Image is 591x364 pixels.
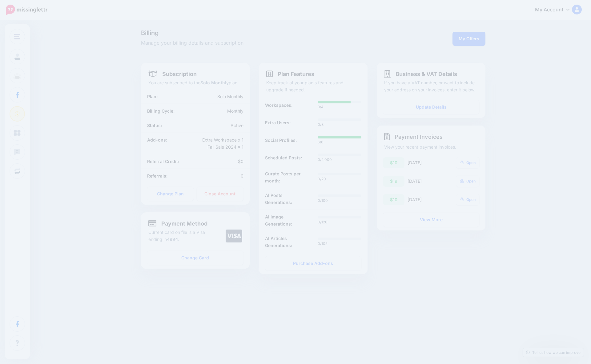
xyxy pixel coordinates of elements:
[265,154,302,161] b: Scheduled Posts:
[318,104,361,110] p: 3/4
[147,123,162,128] b: Status:
[383,194,404,205] div: $10
[178,93,248,100] div: Solo Monthly
[266,70,314,78] h4: Plan Features
[529,2,582,18] a: My Account
[147,251,243,265] a: Change Card
[318,198,361,204] p: 0/100
[265,102,292,109] b: Workspaces:
[141,39,368,47] span: Manage your billing details and subscription
[167,237,178,242] b: 4994
[383,157,404,168] div: $10
[318,122,361,128] p: 0/3
[200,80,229,85] b: Solo Monthly
[318,241,361,247] p: 0/105
[147,173,167,178] b: Referrals:
[265,256,361,270] a: Purchase Add-ons
[265,119,291,126] b: Extra Users:
[241,173,243,178] span: 0
[408,176,444,187] div: [DATE]
[265,235,309,249] b: AI Articles Generations:
[178,136,248,150] div: Extra Workspace x 1 Fall Sale 2024 x 1
[147,159,179,164] b: Referral Credit:
[147,94,158,99] b: Plan:
[195,122,248,129] div: Active
[456,157,480,168] a: Open
[148,70,197,78] h4: Subscription
[456,194,480,205] a: Open
[6,5,47,15] img: Missinglettr
[383,213,479,227] a: View More
[148,79,242,86] p: You are subscribed to the plan.
[265,192,309,206] b: AI Posts Generations:
[147,108,175,114] b: Billing Cycle:
[148,229,216,243] p: Current card on file is a Visa ending in .
[14,34,20,39] img: menu.png
[195,158,248,165] div: $0
[318,176,361,182] p: 0/20
[384,79,478,93] p: If you have a VAT number, or want to include your address on your invoices, enter it below.
[195,107,248,114] div: Monthly
[384,133,478,140] h4: Payment Invoices
[318,219,361,225] p: 0/120
[383,100,479,114] a: Update Details
[523,348,584,357] a: Tell us how we can improve
[197,187,243,201] a: Close Account
[456,176,480,187] a: Open
[383,176,404,187] div: $19
[147,187,194,201] a: Change Plan
[265,213,309,227] b: AI Image Generations:
[408,157,444,168] div: [DATE]
[147,137,167,142] b: Add-ons:
[265,170,309,184] b: Curate Posts per month:
[408,194,444,205] div: [DATE]
[452,32,485,46] a: My Offers
[148,220,208,227] h4: Payment Method
[266,79,360,93] p: Keep track of your plan's features and upgrade if needed.
[141,30,368,36] span: Billing
[318,139,361,145] p: 6/6
[265,137,297,144] b: Social Profiles:
[318,157,361,163] p: 0/2,000
[384,70,457,78] h4: Business & VAT Details
[384,143,478,150] p: View your recent payment invoices.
